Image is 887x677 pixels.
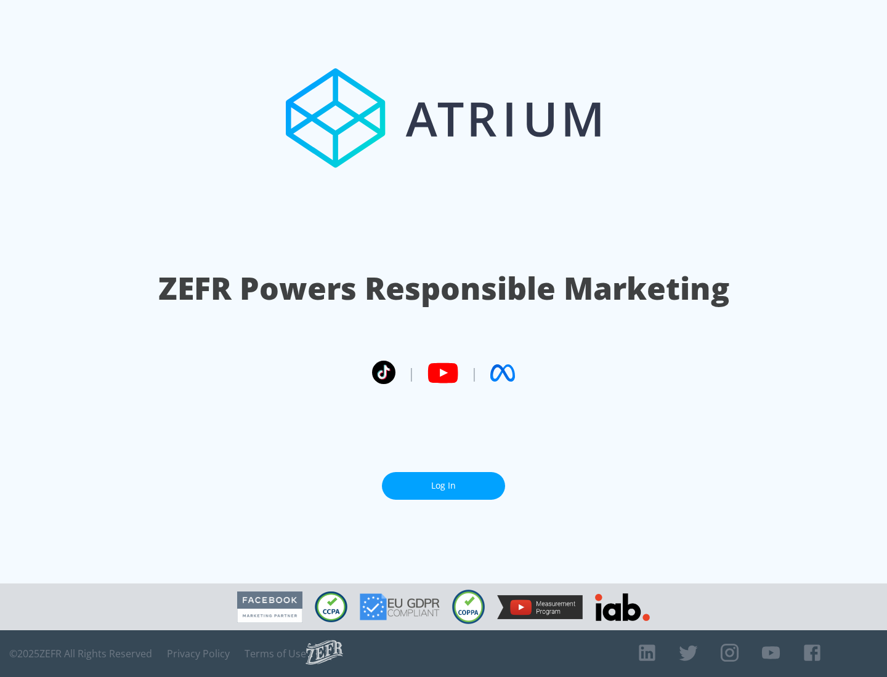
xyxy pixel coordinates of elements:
span: | [408,364,415,382]
a: Privacy Policy [167,647,230,660]
img: Facebook Marketing Partner [237,591,302,623]
img: CCPA Compliant [315,591,347,622]
span: © 2025 ZEFR All Rights Reserved [9,647,152,660]
img: IAB [595,593,650,621]
h1: ZEFR Powers Responsible Marketing [158,267,729,310]
a: Log In [382,472,505,500]
span: | [471,364,478,382]
img: COPPA Compliant [452,590,485,624]
img: YouTube Measurement Program [497,595,583,619]
a: Terms of Use [245,647,306,660]
img: GDPR Compliant [360,593,440,620]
